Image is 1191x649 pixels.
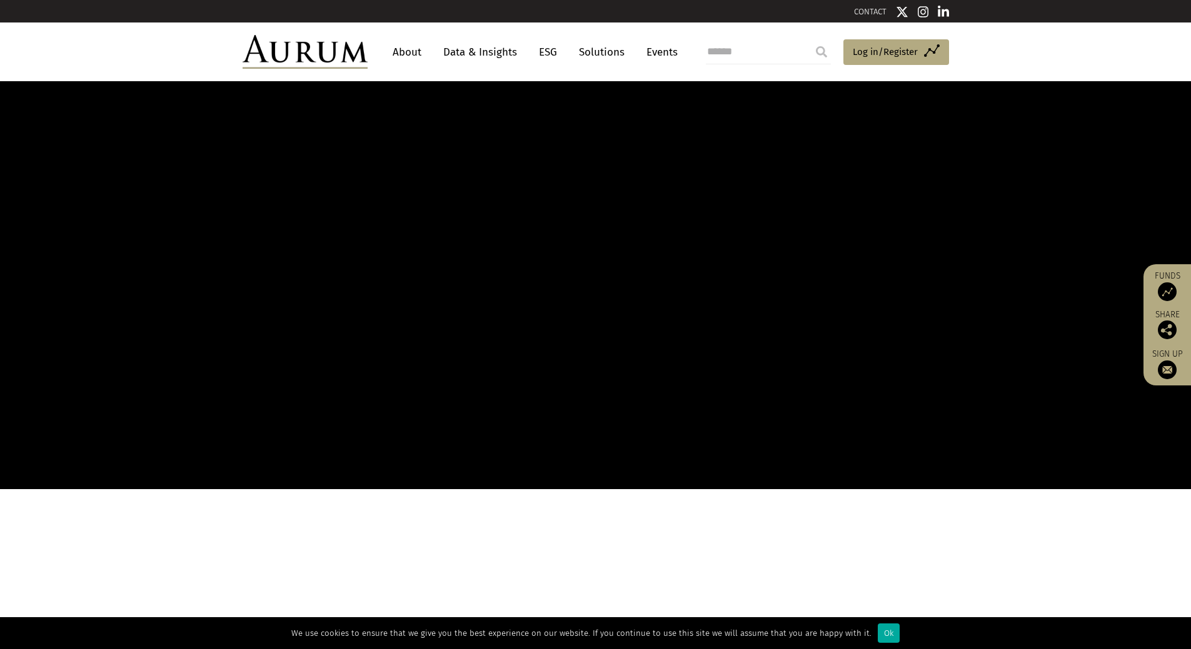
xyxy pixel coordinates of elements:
a: Solutions [573,41,631,64]
a: Log in/Register [843,39,949,66]
img: Instagram icon [918,6,929,18]
a: Data & Insights [437,41,523,64]
a: Events [640,41,678,64]
div: Share [1150,310,1185,339]
img: Share this post [1158,320,1177,339]
img: Sign up to our newsletter [1158,360,1177,379]
a: About [386,41,428,64]
a: CONTACT [854,7,887,16]
img: Twitter icon [896,6,908,18]
a: Sign up [1150,349,1185,379]
a: ESG [533,41,563,64]
a: Funds [1150,270,1185,301]
input: Submit [809,39,834,64]
span: Log in/Register [853,44,918,59]
img: Aurum [243,35,368,69]
img: Access Funds [1158,282,1177,301]
img: Linkedin icon [938,6,949,18]
div: Ok [878,623,900,643]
